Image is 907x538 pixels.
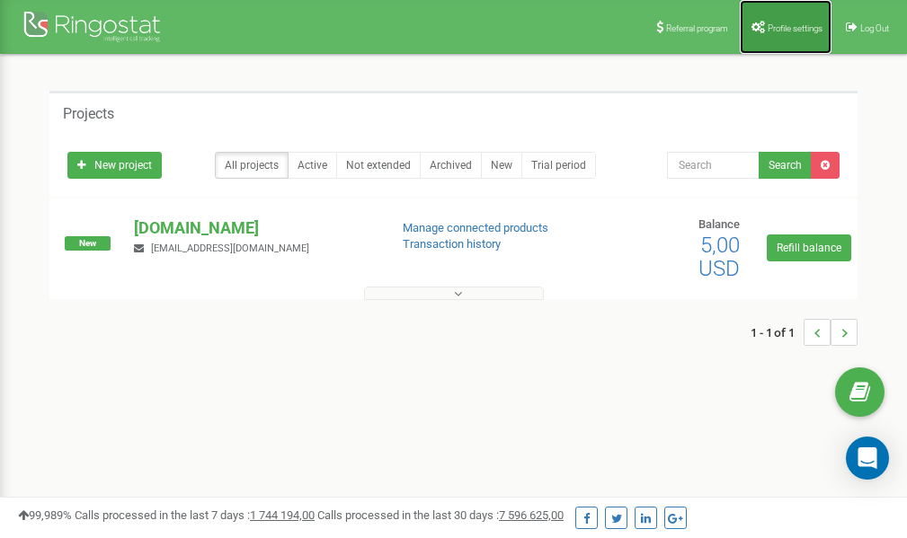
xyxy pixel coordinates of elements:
[65,236,111,251] span: New
[18,508,72,522] span: 99,989%
[751,301,858,364] nav: ...
[420,152,482,179] a: Archived
[768,23,823,33] span: Profile settings
[860,23,889,33] span: Log Out
[317,508,564,522] span: Calls processed in the last 30 days :
[499,508,564,522] u: 7 596 625,00
[134,216,373,240] p: [DOMAIN_NAME]
[336,152,421,179] a: Not extended
[751,319,804,346] span: 1 - 1 of 1
[215,152,289,179] a: All projects
[667,152,760,179] input: Search
[698,217,740,231] span: Balance
[151,243,309,254] span: [EMAIL_ADDRESS][DOMAIN_NAME]
[63,106,114,122] h5: Projects
[698,233,740,281] span: 5,00 USD
[481,152,522,179] a: New
[403,221,548,234] a: Manage connected products
[403,237,501,251] a: Transaction history
[67,152,162,179] a: New project
[75,508,315,522] span: Calls processed in the last 7 days :
[767,234,851,261] a: Refill balance
[666,23,728,33] span: Referral program
[846,437,889,480] div: Open Intercom Messenger
[250,508,315,522] u: 1 744 194,00
[759,152,812,179] button: Search
[521,152,596,179] a: Trial period
[288,152,337,179] a: Active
